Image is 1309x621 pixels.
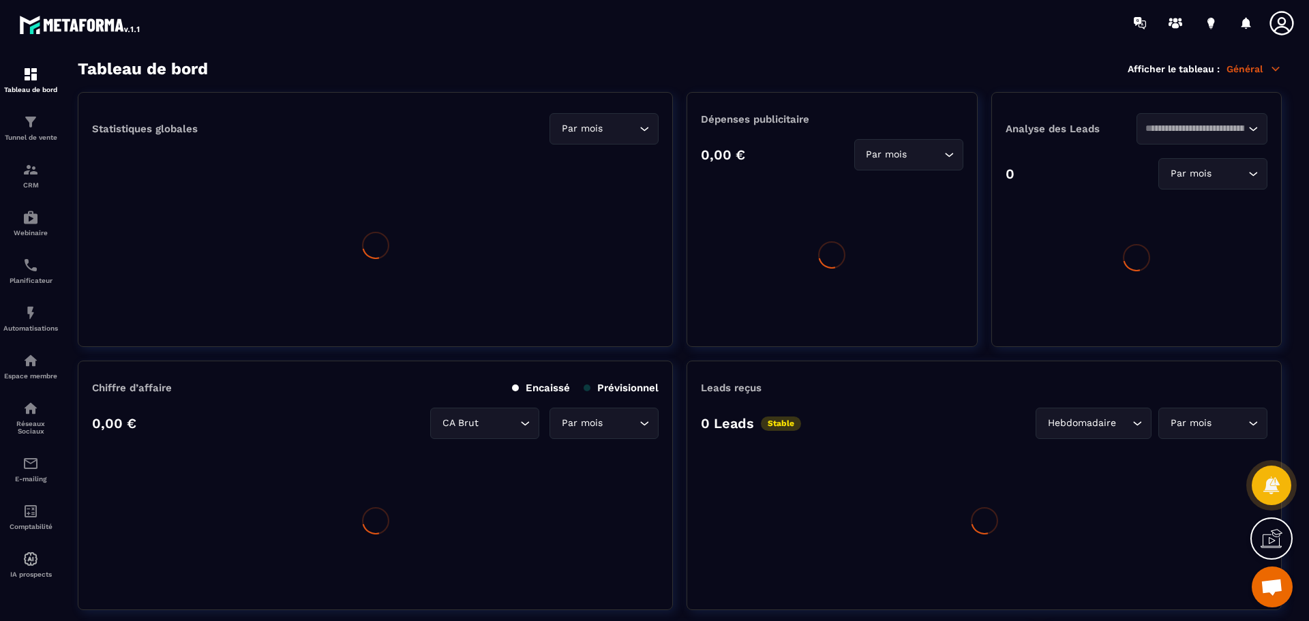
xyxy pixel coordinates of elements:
a: Ouvrir le chat [1252,566,1293,607]
span: Par mois [863,147,910,162]
h3: Tableau de bord [78,59,208,78]
input: Search for option [910,147,941,162]
p: Tableau de bord [3,86,58,93]
span: Par mois [558,121,605,136]
a: accountantaccountantComptabilité [3,493,58,541]
p: Comptabilité [3,523,58,530]
div: Search for option [1158,408,1267,439]
input: Search for option [481,416,517,431]
span: Par mois [1167,166,1214,181]
img: formation [22,114,39,130]
a: emailemailE-mailing [3,445,58,493]
div: Search for option [854,139,963,170]
div: Search for option [550,113,659,145]
p: 0,00 € [701,147,745,163]
input: Search for option [1214,416,1245,431]
a: schedulerschedulerPlanificateur [3,247,58,294]
a: automationsautomationsAutomatisations [3,294,58,342]
img: social-network [22,400,39,416]
p: Stable [761,416,801,431]
span: Par mois [1167,416,1214,431]
p: Général [1227,63,1282,75]
div: Search for option [1036,408,1152,439]
p: Leads reçus [701,382,762,394]
p: Réseaux Sociaux [3,420,58,435]
p: Statistiques globales [92,123,198,135]
div: Search for option [1137,113,1267,145]
p: IA prospects [3,571,58,578]
p: Chiffre d’affaire [92,382,172,394]
p: Analyse des Leads [1006,123,1137,135]
a: formationformationTableau de bord [3,56,58,104]
input: Search for option [1119,416,1129,431]
img: logo [19,12,142,37]
a: formationformationCRM [3,151,58,199]
p: 0 [1006,166,1014,182]
a: formationformationTunnel de vente [3,104,58,151]
a: automationsautomationsWebinaire [3,199,58,247]
div: Search for option [550,408,659,439]
p: Prévisionnel [584,382,659,394]
p: 0 Leads [701,415,754,431]
p: Espace membre [3,372,58,380]
div: Search for option [430,408,539,439]
img: scheduler [22,257,39,273]
input: Search for option [1214,166,1245,181]
p: Planificateur [3,277,58,284]
img: automations [22,305,39,321]
span: Par mois [558,416,605,431]
img: automations [22,352,39,369]
p: Tunnel de vente [3,134,58,141]
div: Search for option [1158,158,1267,190]
img: automations [22,209,39,226]
a: automationsautomationsEspace membre [3,342,58,390]
p: CRM [3,181,58,189]
input: Search for option [1145,121,1245,136]
span: Hebdomadaire [1044,416,1119,431]
p: Automatisations [3,324,58,332]
input: Search for option [605,416,636,431]
img: formation [22,66,39,82]
p: Dépenses publicitaire [701,113,963,125]
img: accountant [22,503,39,519]
p: Afficher le tableau : [1128,63,1220,74]
input: Search for option [605,121,636,136]
p: E-mailing [3,475,58,483]
img: email [22,455,39,472]
p: Encaissé [512,382,570,394]
img: automations [22,551,39,567]
p: Webinaire [3,229,58,237]
p: 0,00 € [92,415,136,431]
img: formation [22,162,39,178]
span: CA Brut [439,416,481,431]
a: social-networksocial-networkRéseaux Sociaux [3,390,58,445]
